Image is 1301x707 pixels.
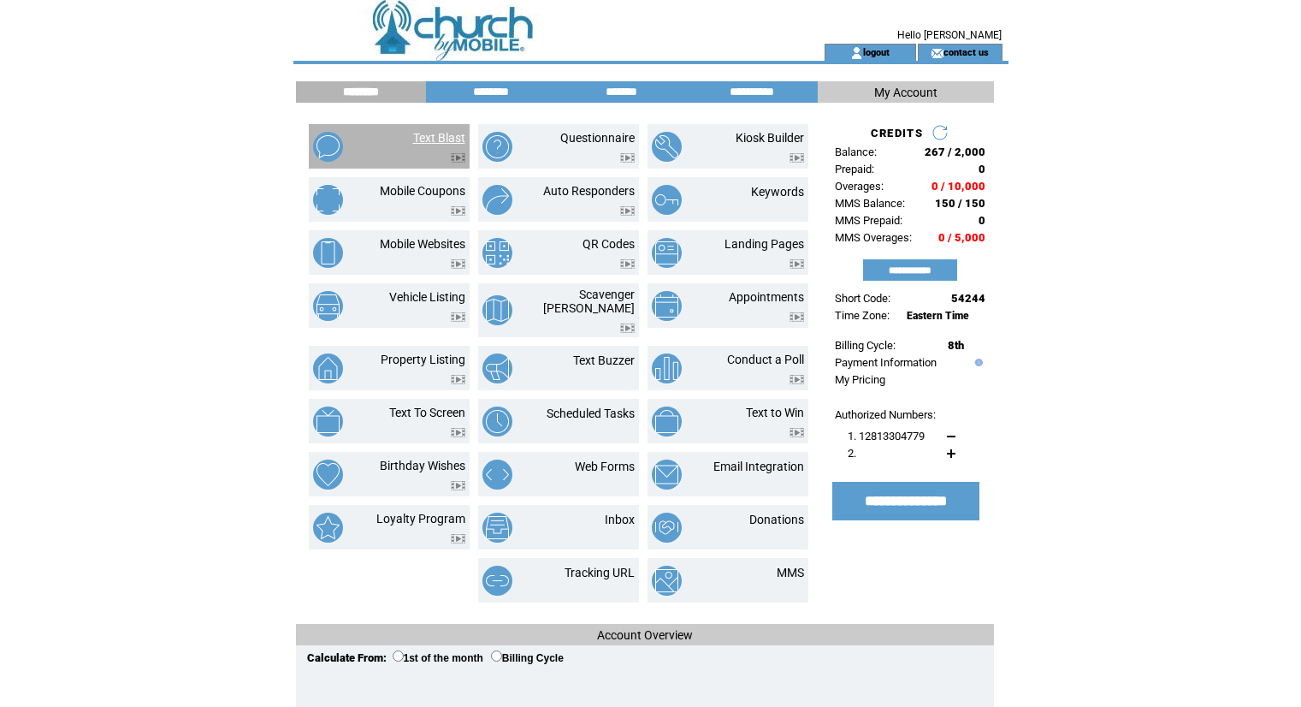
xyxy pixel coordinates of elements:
a: Text Buzzer [573,353,635,367]
img: video.png [451,206,465,216]
img: contact_us_icon.gif [931,46,943,60]
img: video.png [451,375,465,384]
span: 2. [848,447,856,460]
img: video.png [451,259,465,269]
img: inbox.png [482,513,512,543]
span: Account Overview [597,628,693,642]
img: appointments.png [652,291,682,321]
img: text-buzzer.png [482,353,512,383]
img: conduct-a-poll.png [652,353,682,383]
img: video.png [620,153,635,163]
a: contact us [943,46,989,57]
a: Tracking URL [565,566,635,579]
a: Keywords [751,185,804,199]
img: landing-pages.png [652,238,682,268]
a: Conduct a Poll [727,353,804,366]
img: video.png [620,324,635,333]
a: Property Listing [381,353,465,366]
a: Email Integration [713,460,804,473]
span: MMS Prepaid: [835,214,902,227]
img: help.gif [971,359,983,366]
a: Loyalty Program [376,512,465,526]
span: MMS Balance: [835,197,905,210]
label: 1st of the month [393,652,483,664]
img: questionnaire.png [482,132,512,162]
input: Billing Cycle [491,651,502,662]
img: video.png [451,534,465,544]
img: account_icon.gif [850,46,863,60]
span: Prepaid: [835,163,874,175]
span: 1. 12813304779 [848,430,925,443]
a: Birthday Wishes [380,459,465,472]
a: Appointments [729,290,804,304]
span: Balance: [835,146,877,158]
a: Donations [749,513,804,526]
span: Eastern Time [907,310,969,322]
a: logout [863,46,890,57]
a: Inbox [605,513,635,526]
span: Short Code: [835,292,890,305]
img: mobile-websites.png [313,238,343,268]
img: qr-codes.png [482,238,512,268]
img: video.png [620,259,635,269]
img: birthday-wishes.png [313,460,343,490]
img: email-integration.png [652,460,682,490]
a: Payment Information [835,356,937,369]
img: scavenger-hunt.png [482,295,512,325]
a: Web Forms [575,460,635,473]
a: Mobile Websites [380,237,465,251]
img: keywords.png [652,185,682,215]
span: Hello [PERSON_NAME] [897,29,1002,41]
img: auto-responders.png [482,185,512,215]
img: video.png [789,375,804,384]
span: 150 / 150 [935,197,985,210]
img: text-blast.png [313,132,343,162]
a: Text Blast [413,131,465,145]
span: 54244 [951,292,985,305]
span: 0 [979,214,985,227]
span: My Account [874,86,937,99]
span: MMS Overages: [835,231,912,244]
img: loyalty-program.png [313,513,343,543]
span: 0 / 5,000 [938,231,985,244]
span: CREDITS [871,127,923,140]
a: Scheduled Tasks [547,407,635,420]
a: Text To Screen [389,406,465,419]
img: text-to-win.png [652,407,682,437]
span: Time Zone: [835,309,890,322]
img: video.png [451,312,465,322]
a: MMS [777,566,804,579]
a: Mobile Coupons [380,184,465,198]
a: Kiosk Builder [736,131,804,145]
span: Billing Cycle: [835,339,896,352]
a: Landing Pages [724,237,804,251]
img: mms.png [652,566,682,596]
img: video.png [789,428,804,437]
img: tracking-url.png [482,566,512,596]
img: donations.png [652,513,682,543]
span: Overages: [835,180,884,193]
img: mobile-coupons.png [313,185,343,215]
a: Scavenger [PERSON_NAME] [543,288,635,315]
span: Calculate From: [307,651,387,664]
img: vehicle-listing.png [313,291,343,321]
span: 0 [979,163,985,175]
img: video.png [451,153,465,163]
img: property-listing.png [313,353,343,383]
span: 267 / 2,000 [925,146,985,158]
a: Vehicle Listing [389,290,465,304]
img: video.png [789,259,804,269]
span: 8th [948,339,964,352]
a: QR Codes [582,237,635,251]
img: kiosk-builder.png [652,132,682,162]
img: scheduled-tasks.png [482,407,512,437]
img: web-forms.png [482,460,512,490]
label: Billing Cycle [491,652,564,664]
input: 1st of the month [393,651,404,662]
a: Text to Win [746,406,804,419]
span: Authorized Numbers: [835,408,936,421]
img: video.png [451,481,465,490]
img: video.png [451,428,465,437]
a: Auto Responders [543,184,635,198]
img: video.png [789,312,804,322]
